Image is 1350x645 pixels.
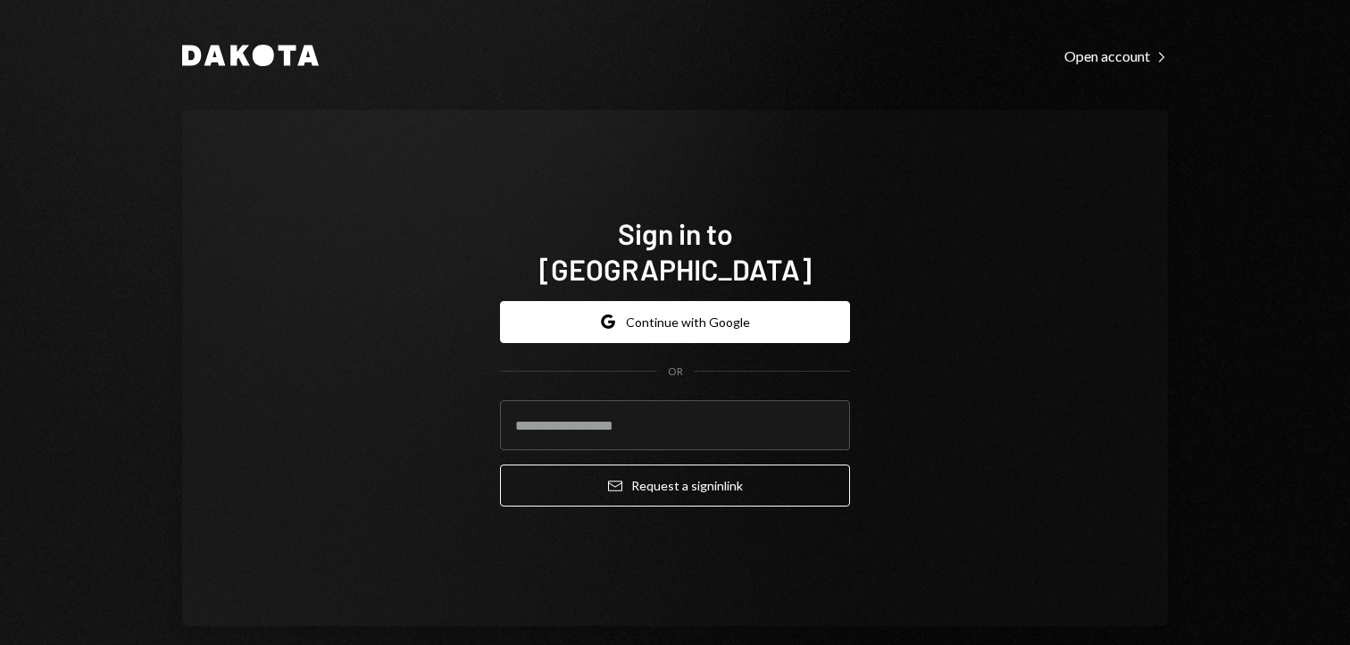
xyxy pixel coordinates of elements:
[500,465,850,507] button: Request a signinlink
[1064,47,1168,65] div: Open account
[500,301,850,343] button: Continue with Google
[500,215,850,287] h1: Sign in to [GEOGRAPHIC_DATA]
[1064,46,1168,65] a: Open account
[668,364,683,380] div: OR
